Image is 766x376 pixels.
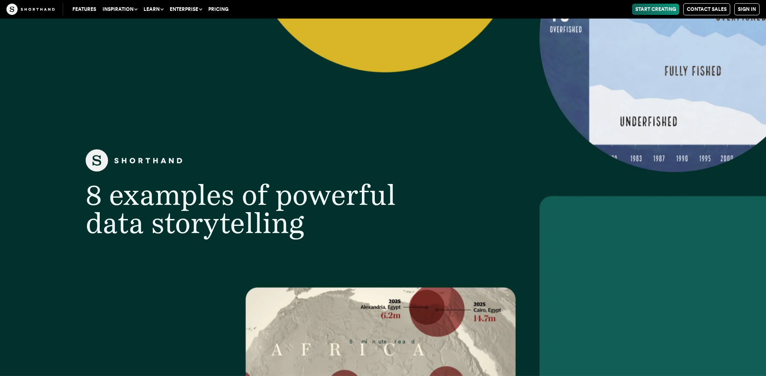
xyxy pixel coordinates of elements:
[69,4,99,15] a: Features
[734,3,760,15] a: Sign in
[140,4,166,15] button: Learn
[86,178,396,240] span: 8 examples of powerful data storytelling
[205,4,232,15] a: Pricing
[166,4,205,15] button: Enterprise
[632,4,679,15] a: Start Creating
[6,4,55,15] img: The Craft
[683,3,730,15] a: Contact Sales
[349,338,416,345] span: 5 minute read
[99,4,140,15] button: Inspiration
